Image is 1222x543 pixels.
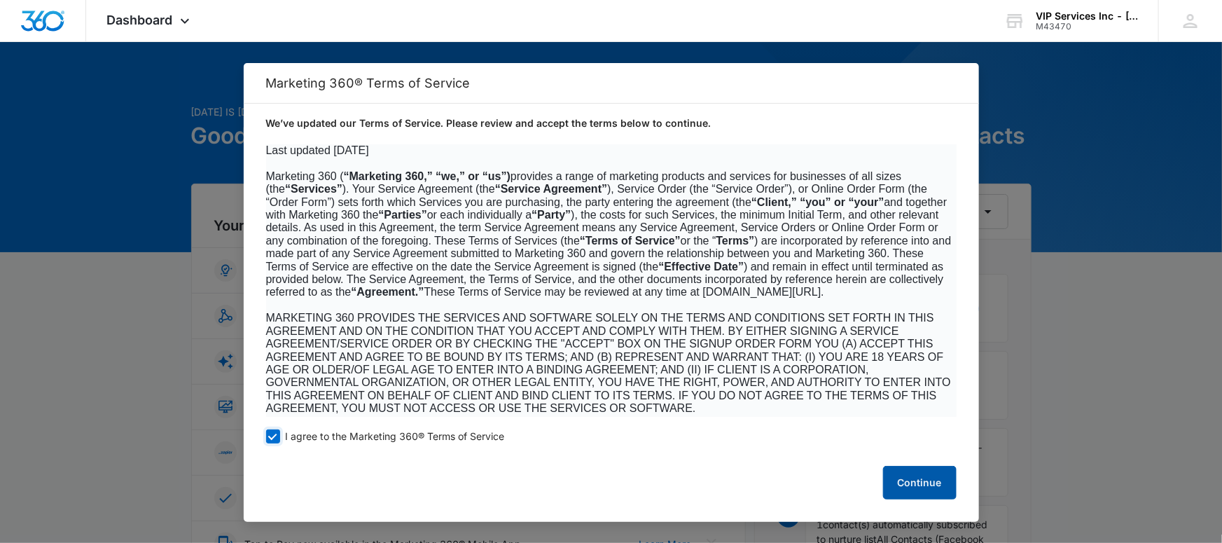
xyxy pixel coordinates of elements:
div: account id [1036,22,1138,32]
h2: Marketing 360® Terms of Service [266,76,957,90]
b: “Service Agreement” [495,183,607,195]
span: MARKETING 360 PROVIDES THE SERVICES AND SOFTWARE SOLELY ON THE TERMS AND CONDITIONS SET FORTH IN ... [266,312,951,414]
b: “Agreement.” [351,286,424,298]
b: “Party” [532,209,571,221]
b: “Services” [285,183,342,195]
button: Continue [883,466,957,500]
span: Dashboard [107,13,173,27]
span: I agree to the Marketing 360® Terms of Service [286,430,505,444]
b: Terms” [716,235,755,247]
b: “Marketing 360,” “we,” or “us”) [344,170,511,182]
span: Last updated [DATE] [266,144,369,156]
b: “Parties” [378,209,426,221]
p: We’ve updated our Terms of Service. Please review and accept the terms below to continue. [266,116,957,130]
b: “Terms of Service” [580,235,681,247]
span: Marketing 360 ( provides a range of marketing products and services for businesses of all sizes (... [266,170,952,298]
div: account name [1036,11,1138,22]
b: “Client,” “you” or “your” [751,196,884,208]
b: “Effective Date” [658,261,744,273]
